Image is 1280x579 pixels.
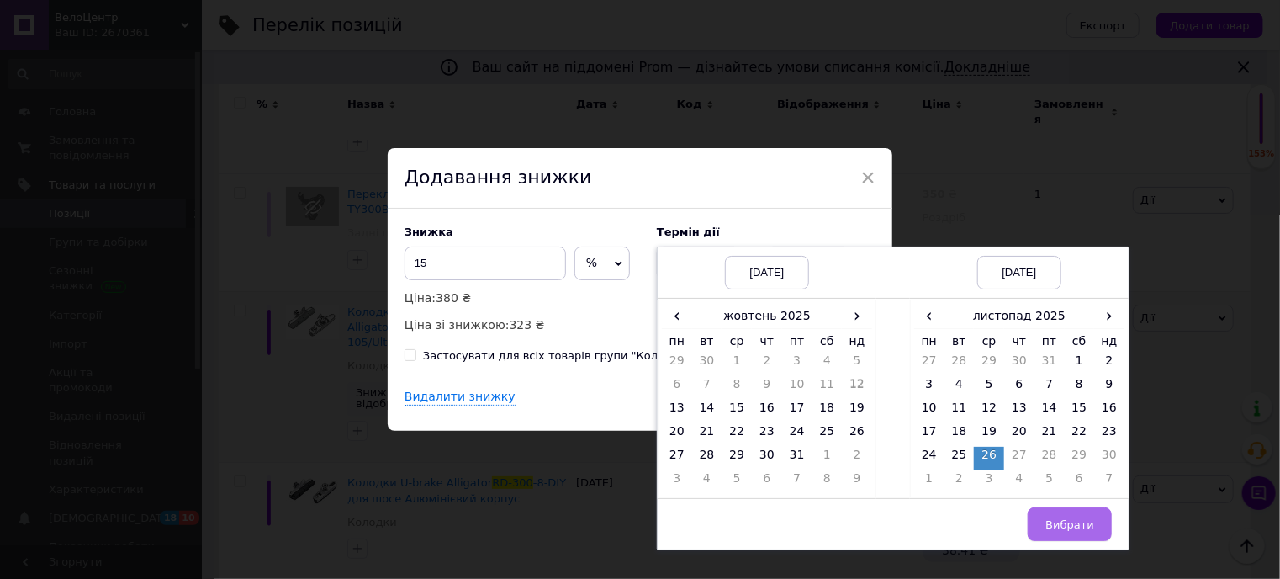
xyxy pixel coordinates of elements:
td: 2 [842,447,872,470]
td: 20 [1004,423,1034,447]
span: × [860,163,875,192]
td: 11 [944,400,975,423]
td: 17 [914,423,944,447]
td: 30 [692,353,722,376]
td: 14 [692,400,722,423]
td: 26 [974,447,1004,470]
th: сб [1065,329,1095,353]
td: 21 [1034,423,1065,447]
span: › [1094,304,1124,328]
th: пт [782,329,812,353]
p: Ціна зі знижкою: [405,316,640,334]
td: 29 [662,353,692,376]
button: Вибрати [1028,507,1112,541]
th: ср [722,329,752,353]
td: 20 [662,423,692,447]
th: сб [812,329,843,353]
td: 18 [812,400,843,423]
span: % [586,256,597,269]
td: 19 [974,423,1004,447]
td: 1 [722,353,752,376]
th: чт [752,329,782,353]
td: 5 [1034,470,1065,494]
td: 6 [662,376,692,400]
td: 7 [1094,470,1124,494]
td: 8 [812,470,843,494]
td: 29 [1065,447,1095,470]
th: чт [1004,329,1034,353]
td: 10 [782,376,812,400]
span: Вибрати [1045,518,1094,531]
th: ср [974,329,1004,353]
td: 8 [1065,376,1095,400]
td: 14 [1034,400,1065,423]
td: 4 [944,376,975,400]
td: 10 [914,400,944,423]
td: 22 [722,423,752,447]
div: Застосувати для всіх товарів групи "Колодки" [423,348,690,364]
td: 6 [1004,376,1034,400]
span: ‹ [914,304,944,328]
span: 323 ₴ [510,318,545,332]
td: 5 [722,470,752,494]
td: 7 [782,470,812,494]
th: нд [842,329,872,353]
td: 6 [1065,470,1095,494]
th: нд [1094,329,1124,353]
span: ‹ [662,304,692,328]
td: 5 [974,376,1004,400]
td: 13 [662,400,692,423]
div: [DATE] [977,256,1061,289]
td: 4 [692,470,722,494]
td: 30 [1094,447,1124,470]
td: 1 [1065,353,1095,376]
td: 9 [752,376,782,400]
td: 21 [692,423,722,447]
label: Термін дії [657,226,875,238]
div: [DATE] [725,256,809,289]
input: 0 [405,247,566,280]
td: 23 [752,423,782,447]
th: листопад 2025 [944,304,1095,329]
td: 30 [1004,353,1034,376]
td: 3 [662,470,692,494]
td: 3 [974,470,1004,494]
td: 29 [722,447,752,470]
td: 4 [1004,470,1034,494]
td: 2 [944,470,975,494]
td: 30 [752,447,782,470]
td: 27 [1004,447,1034,470]
td: 8 [722,376,752,400]
td: 3 [914,376,944,400]
td: 28 [944,353,975,376]
td: 3 [782,353,812,376]
td: 7 [692,376,722,400]
td: 5 [842,353,872,376]
div: Видалити знижку [405,389,516,406]
th: пт [1034,329,1065,353]
th: пн [914,329,944,353]
td: 13 [1004,400,1034,423]
td: 25 [944,447,975,470]
td: 11 [812,376,843,400]
td: 17 [782,400,812,423]
td: 4 [812,353,843,376]
td: 7 [1034,376,1065,400]
td: 1 [914,470,944,494]
td: 23 [1094,423,1124,447]
td: 12 [842,376,872,400]
td: 27 [662,447,692,470]
td: 27 [914,353,944,376]
th: вт [692,329,722,353]
td: 15 [1065,400,1095,423]
td: 15 [722,400,752,423]
td: 22 [1065,423,1095,447]
span: Додавання знижки [405,167,592,188]
span: 380 ₴ [436,291,471,305]
td: 9 [842,470,872,494]
td: 12 [974,400,1004,423]
td: 6 [752,470,782,494]
td: 24 [914,447,944,470]
td: 29 [974,353,1004,376]
td: 16 [752,400,782,423]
